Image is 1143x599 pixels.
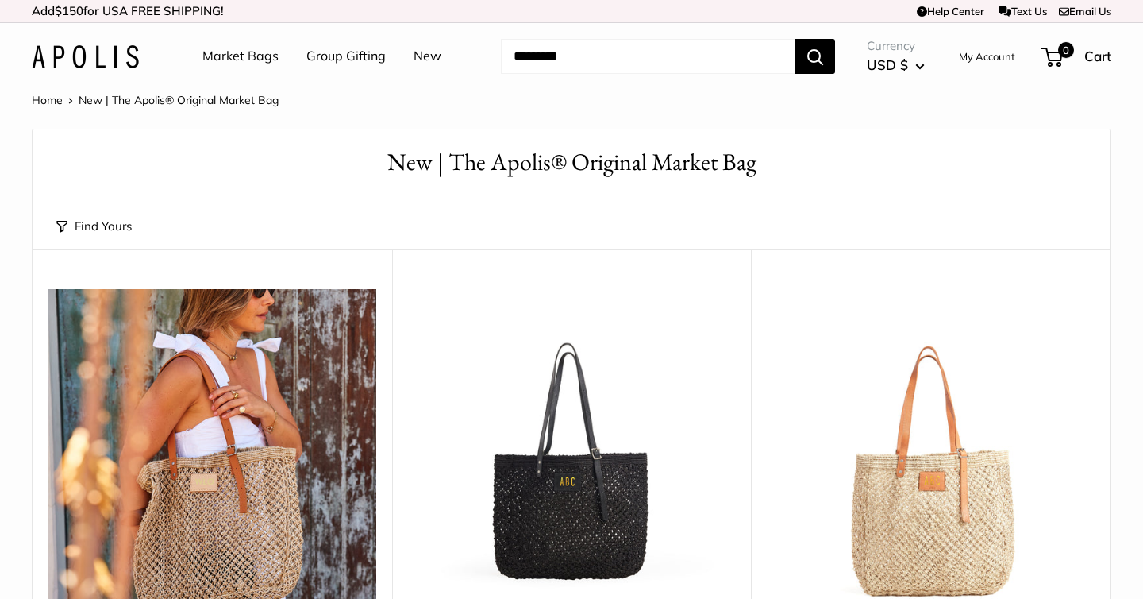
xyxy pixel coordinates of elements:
nav: Breadcrumb [32,90,279,110]
button: Search [795,39,835,74]
a: Market Bags [202,44,279,68]
span: 0 [1058,42,1074,58]
a: Group Gifting [306,44,386,68]
h1: New | The Apolis® Original Market Bag [56,145,1087,180]
button: USD $ [867,52,925,78]
span: Currency [867,35,925,57]
a: Text Us [999,5,1047,17]
span: Cart [1084,48,1111,64]
button: Find Yours [56,215,132,238]
a: Help Center [917,5,984,17]
span: New | The Apolis® Original Market Bag [79,93,279,107]
span: $150 [55,3,83,18]
a: Home [32,93,63,107]
img: Apolis [32,45,139,68]
span: USD $ [867,56,908,73]
a: 0 Cart [1043,44,1111,69]
input: Search... [501,39,795,74]
a: Email Us [1059,5,1111,17]
a: My Account [959,47,1015,66]
a: New [414,44,441,68]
